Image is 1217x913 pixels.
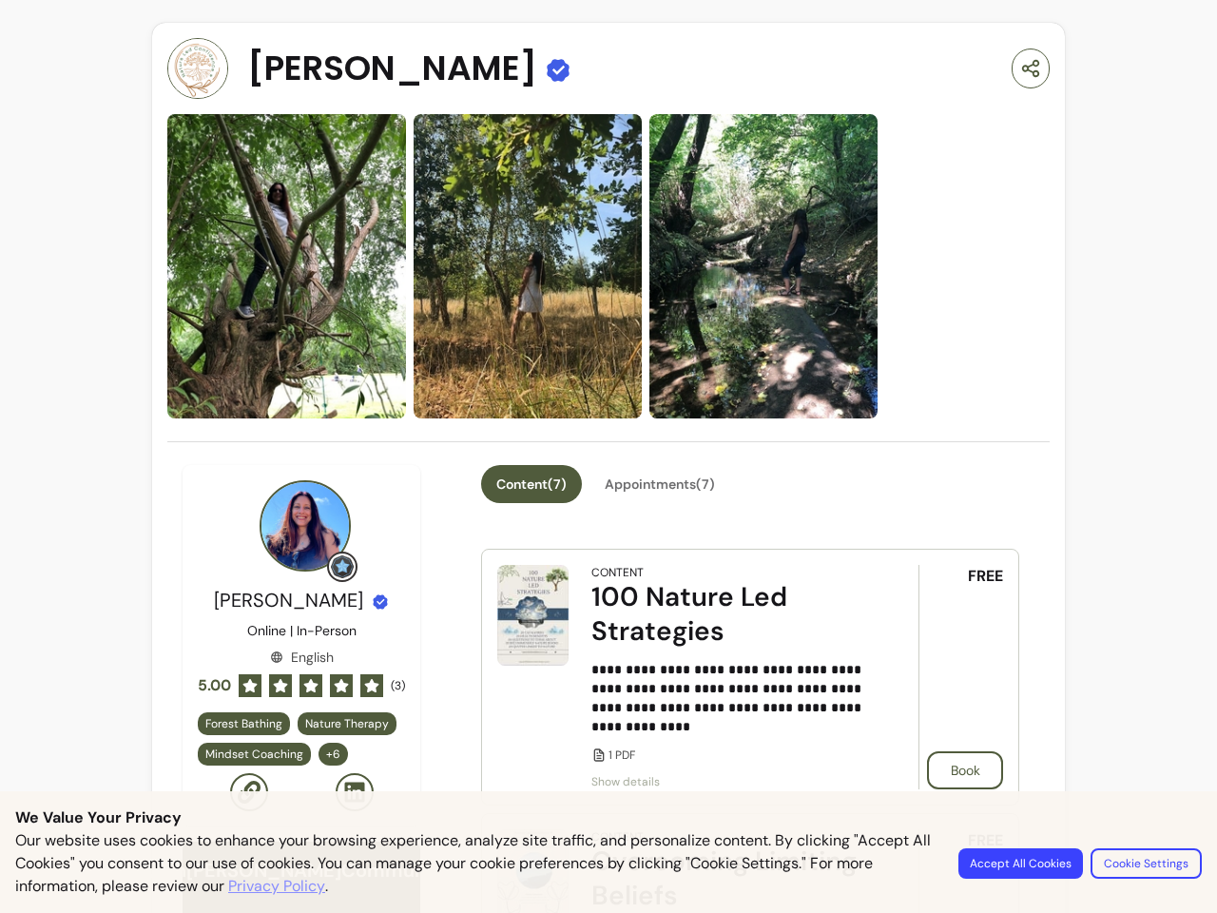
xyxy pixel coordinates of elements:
[391,678,405,693] span: ( 3 )
[322,747,344,762] span: + 6
[497,565,569,666] img: 100 Nature Led Strategies
[414,114,642,418] img: https://d22cr2pskkweo8.cloudfront.net/5ce59ac6-7f25-44eb-86ad-ec055bacc312
[205,747,303,762] span: Mindset Coaching
[591,565,644,580] div: Content
[591,580,865,649] div: 100 Nature Led Strategies
[958,848,1083,879] button: Accept All Cookies
[481,465,582,503] button: Content(7)
[167,114,406,418] img: https://d22cr2pskkweo8.cloudfront.net/a1bdb736-7fee-4255-a5f3-7f2e92a8ed98
[15,829,936,898] p: Our website uses cookies to enhance your browsing experience, analyze site traffic, and personali...
[15,806,1202,829] p: We Value Your Privacy
[260,480,351,572] img: Provider image
[305,716,389,731] span: Nature Therapy
[270,648,334,667] div: English
[918,565,1003,789] div: FREE
[589,465,730,503] button: Appointments(7)
[591,774,865,789] span: Show details
[247,621,357,640] p: Online | In-Person
[205,716,282,731] span: Forest Bathing
[927,751,1003,789] button: Book
[214,588,363,612] span: [PERSON_NAME]
[247,49,537,87] span: [PERSON_NAME]
[198,674,231,697] span: 5.00
[1091,848,1202,879] button: Cookie Settings
[649,114,878,418] img: https://d22cr2pskkweo8.cloudfront.net/8e289b08-adeb-4524-b149-7d3f155aecbb
[167,38,228,99] img: Provider image
[228,875,325,898] a: Privacy Policy
[591,748,865,763] div: 1 PDF
[331,555,354,578] img: Grow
